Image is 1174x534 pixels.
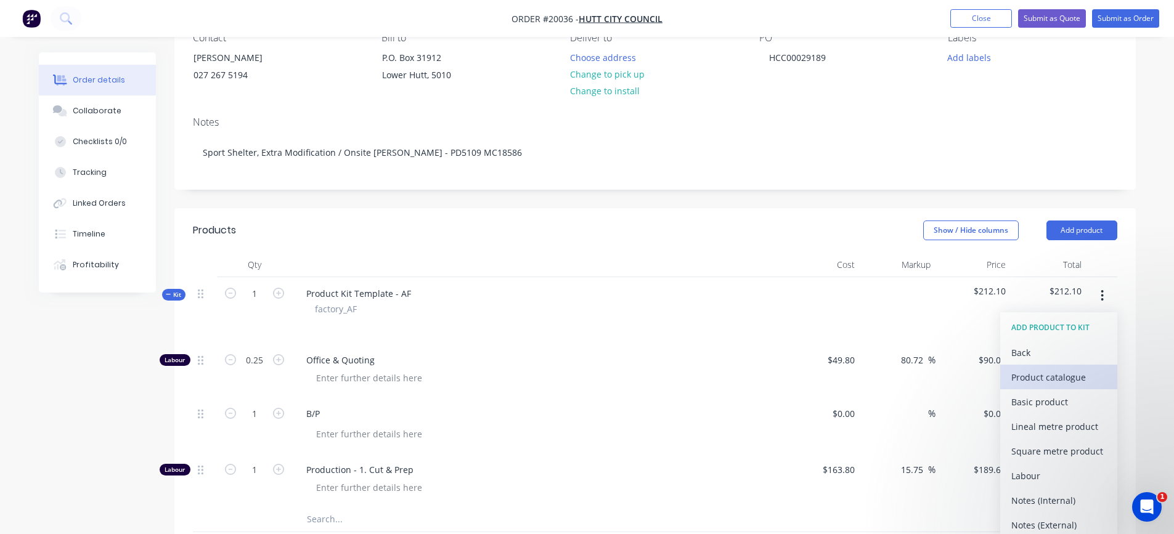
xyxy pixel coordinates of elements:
div: Total [1011,253,1086,277]
div: ADD PRODUCT TO KIT [1011,320,1106,336]
div: PO [759,32,928,44]
div: Lineal metre product [1011,418,1106,435]
div: Price [936,253,1011,277]
div: Labour [160,464,190,475]
div: Collaborate [73,105,121,116]
div: Labour [160,354,190,366]
div: Product catalogue [1011,368,1106,386]
div: Labour [1011,467,1106,485]
div: [PERSON_NAME] [194,49,296,67]
div: Order details [73,75,125,86]
button: Tracking [39,157,156,188]
div: Notes [193,116,1117,128]
div: Timeline [73,229,105,240]
button: Kit [162,289,185,301]
div: Cost [785,253,860,277]
div: Deliver to [570,32,739,44]
button: Close [950,9,1012,28]
div: Close [216,6,238,28]
button: Choose address [563,49,642,65]
div: Markup [860,253,936,277]
div: Basic product [1011,393,1106,411]
div: [PERSON_NAME]027 267 5194 [183,49,306,88]
div: Bill to [381,32,550,44]
div: P.O. Box 31912 [382,49,484,67]
span: % [928,463,936,477]
div: Checklists 0/0 [73,136,127,147]
iframe: Intercom live chat [1132,492,1162,522]
button: Checklists 0/0 [39,126,156,157]
span: 1 [1157,492,1167,502]
div: Linked Orders [73,198,126,209]
input: Search... [306,507,553,532]
div: Product Kit Template - AF [296,285,421,302]
button: Change to pick up [563,66,651,83]
span: Office & Quoting [306,354,780,366]
button: Add product [1046,220,1117,240]
button: Order details [39,65,156,95]
div: Profitability [73,259,119,270]
div: Contact [193,32,362,44]
div: P.O. Box 31912Lower Hutt, 5010 [372,49,495,88]
span: % [928,353,936,367]
button: Add labels [941,49,998,65]
div: Qty [218,253,291,277]
button: Collaborate [39,95,156,126]
button: Change to install [563,83,646,99]
a: Hutt City Council [579,13,662,25]
span: % [928,407,936,421]
span: $212.10 [940,285,1006,297]
div: Back [1011,344,1106,362]
div: Sport Shelter, Extra Modification / Onsite [PERSON_NAME] - PD5109 MC18586 [193,134,1117,171]
span: $212.10 [1016,285,1082,297]
span: Production - 1. Cut & Prep [306,463,780,476]
button: Timeline [39,219,156,249]
div: Labels [948,32,1117,44]
button: Show / Hide columns [923,220,1019,240]
div: Tracking [73,167,107,178]
div: B/P [296,405,330,423]
span: factory_AF [315,302,357,315]
div: Notes (Internal) [1011,492,1106,509]
span: Order #20036 - [512,13,579,25]
div: Lower Hutt, 5010 [382,67,484,84]
img: Factory [22,9,41,28]
button: Submit as Order [1092,9,1159,28]
button: Linked Orders [39,188,156,219]
div: HCC00029189 [759,49,836,67]
div: Products [193,223,236,238]
button: go back [8,5,31,28]
span: Kit [166,290,182,299]
div: Notes (External) [1011,516,1106,534]
button: Profitability [39,249,156,280]
div: Square metre product [1011,442,1106,460]
button: Submit as Quote [1018,9,1086,28]
div: 027 267 5194 [194,67,296,84]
